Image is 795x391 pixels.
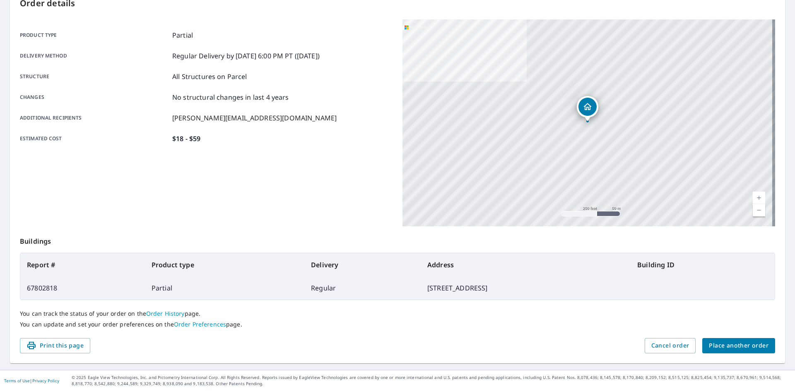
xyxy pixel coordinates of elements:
a: Privacy Policy [32,378,59,384]
th: Building ID [631,253,775,276]
a: Terms of Use [4,378,30,384]
p: Structure [20,72,169,82]
p: Regular Delivery by [DATE] 6:00 PM PT ([DATE]) [172,51,320,61]
a: Current Level 17, Zoom In [753,192,765,204]
p: You can track the status of your order on the page. [20,310,775,317]
p: You can update and set your order preferences on the page. [20,321,775,328]
a: Order Preferences [174,320,226,328]
a: Order History [146,309,185,317]
span: Print this page [26,341,84,351]
a: Current Level 17, Zoom Out [753,204,765,216]
p: Additional recipients [20,113,169,123]
p: Delivery method [20,51,169,61]
button: Place another order [702,338,775,353]
td: Regular [304,276,421,300]
div: Dropped pin, building 1, Residential property, 164 Kings Hwy Hackettstown, NJ 07840 [577,96,598,122]
th: Report # [20,253,145,276]
p: Changes [20,92,169,102]
p: No structural changes in last 4 years [172,92,289,102]
td: [STREET_ADDRESS] [421,276,631,300]
th: Delivery [304,253,421,276]
td: 67802818 [20,276,145,300]
p: All Structures on Parcel [172,72,247,82]
span: Place another order [709,341,768,351]
p: [PERSON_NAME][EMAIL_ADDRESS][DOMAIN_NAME] [172,113,337,123]
button: Cancel order [645,338,696,353]
p: Buildings [20,226,775,253]
p: © 2025 Eagle View Technologies, Inc. and Pictometry International Corp. All Rights Reserved. Repo... [72,374,791,387]
td: Partial [145,276,304,300]
button: Print this page [20,338,90,353]
th: Product type [145,253,304,276]
th: Address [421,253,631,276]
p: Product type [20,30,169,40]
p: $18 - $59 [172,134,200,144]
p: Estimated cost [20,134,169,144]
p: | [4,378,59,383]
p: Partial [172,30,193,40]
span: Cancel order [651,341,689,351]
